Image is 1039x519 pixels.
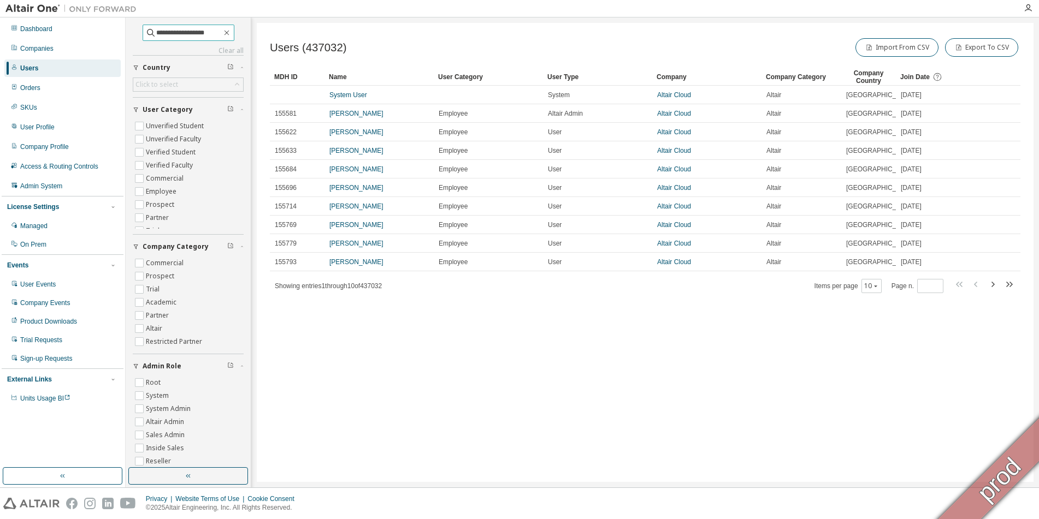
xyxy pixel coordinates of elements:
[227,362,234,371] span: Clear filter
[329,221,383,229] a: [PERSON_NAME]
[275,282,382,290] span: Showing entries 1 through 10 of 437032
[657,184,691,192] a: Altair Cloud
[146,376,163,389] label: Root
[901,183,922,192] span: [DATE]
[227,63,234,72] span: Clear filter
[766,220,781,229] span: Altair
[548,258,562,266] span: User
[892,279,943,293] span: Page n.
[438,68,539,86] div: User Category
[135,80,178,89] div: Click to select
[20,336,62,344] div: Trial Requests
[846,165,914,174] span: [GEOGRAPHIC_DATA]
[329,165,383,173] a: [PERSON_NAME]
[846,202,914,211] span: [GEOGRAPHIC_DATA]
[932,72,942,82] svg: Date when the user was first added or directly signed up. If the user was deleted and later re-ad...
[814,279,882,293] span: Items per page
[20,64,38,73] div: Users
[766,183,781,192] span: Altair
[146,256,186,270] label: Commercial
[146,494,175,503] div: Privacy
[439,183,468,192] span: Employee
[901,128,922,136] span: [DATE]
[146,198,176,211] label: Prospect
[275,202,297,211] span: 155714
[20,123,55,132] div: User Profile
[329,91,367,99] a: System User
[439,258,468,266] span: Employee
[3,498,60,509] img: altair_logo.svg
[846,239,914,248] span: [GEOGRAPHIC_DATA]
[657,202,691,210] a: Altair Cloud
[7,261,28,270] div: Events
[7,202,59,211] div: License Settings
[901,146,922,155] span: [DATE]
[901,239,922,248] span: [DATE]
[439,128,468,136] span: Employee
[143,63,170,72] span: Country
[548,239,562,248] span: User
[146,172,186,185] label: Commercial
[227,242,234,251] span: Clear filter
[146,442,186,455] label: Inside Sales
[133,354,244,378] button: Admin Role
[146,322,164,335] label: Altair
[146,503,301,512] p: © 2025 Altair Engineering, Inc. All Rights Reserved.
[20,240,46,249] div: On Prem
[766,146,781,155] span: Altair
[439,220,468,229] span: Employee
[274,68,320,86] div: MDH ID
[548,109,583,118] span: Altair Admin
[20,83,40,92] div: Orders
[20,44,54,53] div: Companies
[146,309,171,322] label: Partner
[146,402,193,415] label: System Admin
[548,146,562,155] span: User
[102,498,114,509] img: linkedin.svg
[146,120,206,133] label: Unverified Student
[900,73,930,81] span: Join Date
[439,239,468,248] span: Employee
[329,240,383,247] a: [PERSON_NAME]
[20,222,48,230] div: Managed
[657,165,691,173] a: Altair Cloud
[547,68,648,86] div: User Type
[84,498,96,509] img: instagram.svg
[146,224,162,237] label: Trial
[657,91,691,99] a: Altair Cloud
[133,46,244,55] a: Clear all
[146,335,204,348] label: Restricted Partner
[548,202,562,211] span: User
[175,494,247,503] div: Website Terms of Use
[657,258,691,266] a: Altair Cloud
[846,183,914,192] span: [GEOGRAPHIC_DATA]
[846,128,914,136] span: [GEOGRAPHIC_DATA]
[548,128,562,136] span: User
[146,455,173,468] label: Reseller
[657,240,691,247] a: Altair Cloud
[133,56,244,80] button: Country
[20,280,56,289] div: User Events
[901,91,922,99] span: [DATE]
[20,162,98,171] div: Access & Routing Controls
[766,165,781,174] span: Altair
[945,38,1018,57] button: Export To CSV
[133,235,244,259] button: Company Category
[66,498,78,509] img: facebook.svg
[120,498,136,509] img: youtube.svg
[766,91,781,99] span: Altair
[275,258,297,266] span: 155793
[146,270,176,283] label: Prospect
[766,239,781,248] span: Altair
[846,68,892,86] div: Company Country
[657,221,691,229] a: Altair Cloud
[133,98,244,122] button: User Category
[439,202,468,211] span: Employee
[901,165,922,174] span: [DATE]
[275,109,297,118] span: 155581
[20,103,37,112] div: SKUs
[901,202,922,211] span: [DATE]
[766,258,781,266] span: Altair
[766,109,781,118] span: Altair
[864,282,879,290] button: 10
